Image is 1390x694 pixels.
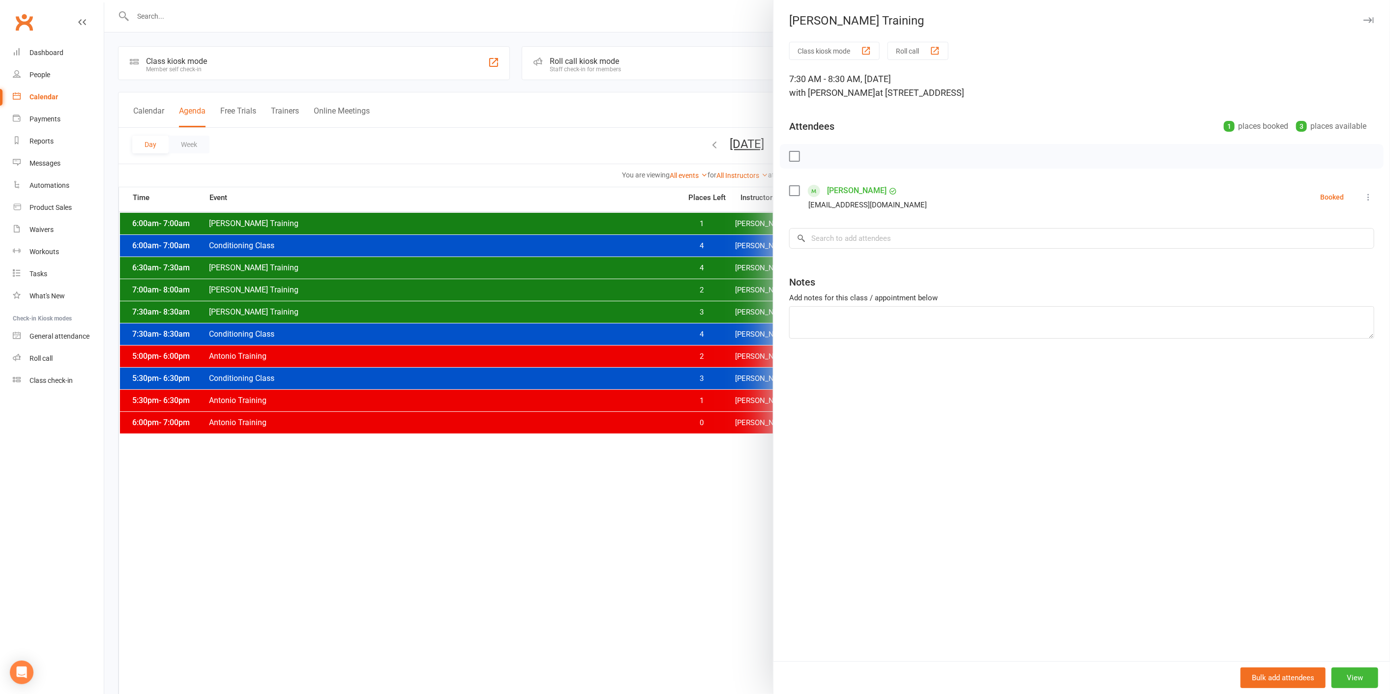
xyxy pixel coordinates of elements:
[13,108,104,130] a: Payments
[30,376,73,384] div: Class check-in
[30,181,69,189] div: Automations
[30,203,72,211] div: Product Sales
[30,292,65,300] div: What's New
[30,137,54,145] div: Reports
[30,226,54,233] div: Waivers
[30,332,89,340] div: General attendance
[13,285,104,307] a: What's New
[30,270,47,278] div: Tasks
[12,10,36,34] a: Clubworx
[789,228,1374,249] input: Search to add attendees
[1296,119,1366,133] div: places available
[789,292,1374,304] div: Add notes for this class / appointment below
[1331,667,1378,688] button: View
[789,72,1374,100] div: 7:30 AM - 8:30 AM, [DATE]
[789,42,880,60] button: Class kiosk mode
[13,370,104,392] a: Class kiosk mode
[1224,121,1235,132] div: 1
[13,152,104,174] a: Messages
[13,42,104,64] a: Dashboard
[13,197,104,219] a: Product Sales
[13,86,104,108] a: Calendar
[875,87,964,98] span: at [STREET_ADDRESS]
[30,93,58,101] div: Calendar
[30,248,59,256] div: Workouts
[10,661,33,684] div: Open Intercom Messenger
[1224,119,1288,133] div: places booked
[789,87,875,98] span: with [PERSON_NAME]
[13,174,104,197] a: Automations
[30,71,50,79] div: People
[887,42,948,60] button: Roll call
[30,354,53,362] div: Roll call
[30,49,63,57] div: Dashboard
[13,64,104,86] a: People
[13,241,104,263] a: Workouts
[773,14,1390,28] div: [PERSON_NAME] Training
[13,347,104,370] a: Roll call
[13,219,104,241] a: Waivers
[1241,667,1326,688] button: Bulk add attendees
[827,183,887,199] a: [PERSON_NAME]
[789,119,834,133] div: Attendees
[30,115,60,123] div: Payments
[808,199,927,211] div: [EMAIL_ADDRESS][DOMAIN_NAME]
[13,130,104,152] a: Reports
[13,325,104,347] a: General attendance kiosk mode
[1296,121,1307,132] div: 3
[13,263,104,285] a: Tasks
[1320,194,1344,201] div: Booked
[30,159,60,167] div: Messages
[789,275,815,289] div: Notes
